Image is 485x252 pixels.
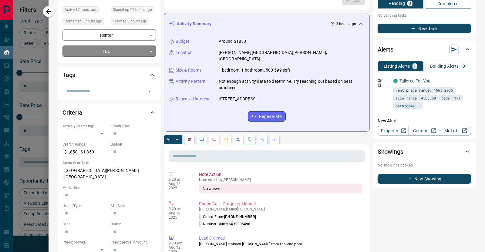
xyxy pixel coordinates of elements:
[409,1,411,5] p: 0
[169,207,190,211] p: 9:20 am
[62,166,156,182] p: [GEOGRAPHIC_DATA][PERSON_NAME][GEOGRAPHIC_DATA]
[199,214,256,220] p: Called From:
[224,137,228,142] svg: Emails
[414,64,416,68] p: 1
[384,64,410,68] p: Listing Alerts
[65,7,97,13] span: Active 17 hours ago
[378,118,471,124] p: New Alert:
[167,137,171,142] p: All
[111,123,156,129] p: Timeframe:
[199,171,362,178] p: Note Action
[260,137,265,142] svg: Opportunities
[176,78,205,85] p: Activity Pattern
[62,105,156,120] div: Criteria
[169,18,365,29] div: Activity Summary3 hours ago
[169,211,190,220] p: Aug 12 2025
[199,201,362,207] p: Phone Call - Outgoing Manual
[65,18,102,24] span: Contacted 3 hours ago
[113,7,152,13] span: Signed up 17 hours ago
[62,68,156,82] div: Tags
[219,49,365,62] p: [PERSON_NAME][GEOGRAPHIC_DATA][PERSON_NAME], [GEOGRAPHIC_DATA]
[169,182,190,190] p: Aug 12 2025
[199,241,362,247] p: [PERSON_NAME] claimed [PERSON_NAME] from the lead pool
[396,103,421,109] span: bathrooms: 1
[62,70,75,80] h2: Tags
[378,78,390,83] p: Off
[111,240,156,245] p: Pre-Approval Amount:
[62,160,156,166] p: Areas Searched:
[199,178,362,182] p: Note Added by [PERSON_NAME]
[177,21,211,27] p: Activity Summary
[111,142,156,147] p: Budget:
[211,137,216,142] svg: Calls
[399,79,430,83] a: Tailored For You
[437,2,459,6] p: Completed
[441,95,460,101] span: beds: 1-1
[378,24,471,33] button: New Task
[378,42,471,57] div: Alerts
[224,215,256,219] span: [PHONE_NUMBER]
[176,38,190,45] p: Budget
[111,18,156,26] div: Tue Aug 12 2025
[393,79,398,83] div: condos.ca
[176,49,193,56] p: Location
[378,45,393,54] h2: Alerts
[62,240,108,245] p: Pre-Approved:
[113,18,147,24] span: Claimed 3 hours ago
[409,126,440,136] a: Condos
[62,185,156,190] p: Motivation:
[176,67,202,73] p: Size & Rooms
[440,126,471,136] a: Mr.Loft
[111,203,156,209] p: Min Size:
[378,163,471,168] p: No showings booked
[219,38,246,45] p: Around $1850
[229,222,250,226] span: 6479995498
[378,11,471,20] p: No pending tasks
[145,87,154,96] button: Open
[219,67,291,73] p: 1 bedroom, 1 bathroom, 500-599 sqft
[378,174,471,184] button: New Showing
[378,147,403,156] h2: Showings
[62,123,108,129] p: Actively Searching:
[248,137,253,142] svg: Requests
[187,137,192,142] svg: Notes
[169,241,190,245] p: 9:20 am
[62,203,108,209] p: Home Type:
[378,83,382,88] svg: Push Notification Only
[199,137,204,142] svg: Lead Browsing Activity
[62,147,108,157] p: $1,850 - $1,850
[199,235,362,241] p: Lead Claimed
[463,64,465,68] p: 0
[62,221,108,227] p: Beds:
[62,6,108,15] div: Mon Aug 11 2025
[111,6,156,15] div: Mon Aug 11 2025
[248,111,286,122] button: Regenerate
[336,21,356,27] p: 3 hours ago
[199,207,362,211] p: [PERSON_NAME] called [PERSON_NAME]
[272,137,277,142] svg: Agent Actions
[389,1,405,5] p: Pending
[219,78,365,91] p: Not enough activity data to determine. Try reaching out based on best practices.
[396,87,453,93] span: rent price range: 1665,2035
[236,137,241,142] svg: Listing Alerts
[62,142,108,147] p: Search Range:
[396,95,436,101] span: size range: 450,658
[62,29,156,41] div: Renter
[199,221,251,227] p: Number Called:
[219,96,257,102] p: [STREET_ADDRESS]
[378,144,471,159] div: Showings
[169,177,190,182] p: 9:20 am
[111,221,156,227] p: Baths:
[62,108,82,117] h2: Criteria
[378,126,409,136] a: Property
[430,64,459,68] p: Building Alerts
[176,96,210,102] p: Repeated Interest
[199,184,362,193] div: No answer
[62,45,156,57] div: TBD
[62,18,108,26] div: Tue Aug 12 2025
